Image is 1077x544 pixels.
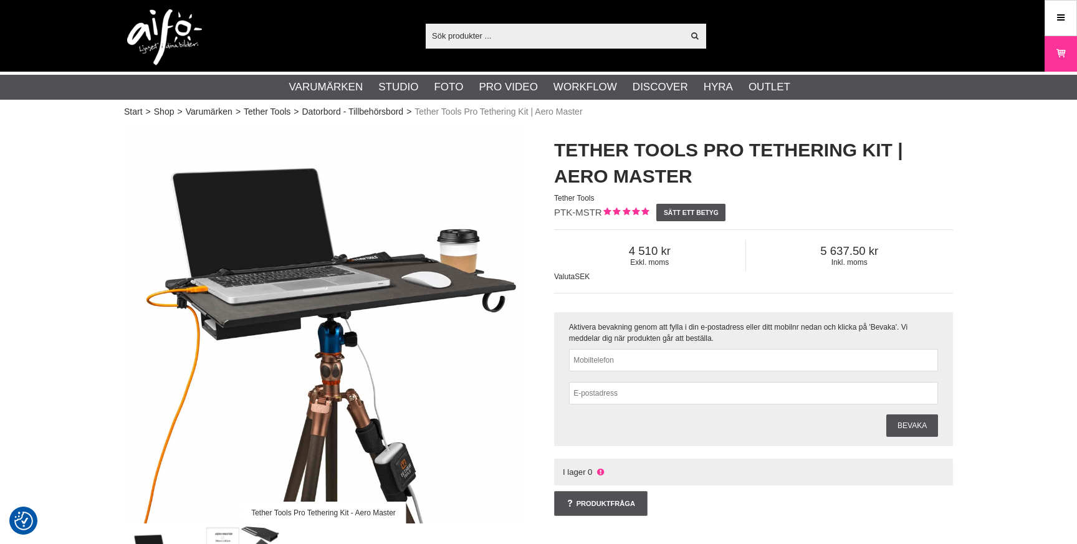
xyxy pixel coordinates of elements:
img: Tether Tools Pro Tethering Kit - Aero Master [124,125,523,523]
i: Ej i lager [595,467,605,477]
a: Studio [378,79,418,95]
span: Tether Tools Pro Tethering Kit | Aero Master [414,105,582,118]
a: Shop [154,105,175,118]
div: Aktivera bevakning genom att fylla i din e-postadress eller ditt mobilnr nedan och klicka på 'Bev... [569,322,938,344]
a: Pro Video [479,79,537,95]
a: Datorbord - Tillbehörsbord [302,105,403,118]
h1: Tether Tools Pro Tethering Kit | Aero Master [554,137,953,189]
img: Revisit consent button [14,512,33,530]
a: Start [124,105,143,118]
a: Sätt ett betyg [656,204,725,221]
span: 4 510 [554,244,745,258]
a: Workflow [553,79,617,95]
a: Produktfråga [554,491,648,516]
span: > [177,105,182,118]
span: > [236,105,241,118]
a: Varumärken [289,79,363,95]
a: Varumärken [186,105,232,118]
a: Discover [633,79,688,95]
img: logo.png [127,9,202,65]
span: PTK-MSTR [554,207,602,217]
span: > [294,105,299,118]
span: 0 [588,467,592,477]
span: SEK [575,272,590,281]
span: Valuta [554,272,575,281]
input: E-postadress [569,382,938,404]
input: Mobiltelefon [569,349,938,371]
a: Hyra [704,79,733,95]
a: Outlet [749,79,790,95]
a: Foto [434,79,463,95]
span: > [406,105,411,118]
span: 5 637.50 [746,244,953,258]
div: Tether Tools Pro Tethering Kit - Aero Master [241,502,406,523]
span: Exkl. moms [554,258,745,267]
span: I lager [563,467,586,477]
div: Kundbetyg: 5.00 [602,206,649,219]
a: Bevaka [886,414,938,437]
input: Sök produkter ... [426,26,683,45]
a: Tether Tools [244,105,290,118]
span: > [146,105,151,118]
span: Tether Tools [554,194,594,203]
span: Inkl. moms [746,258,953,267]
button: Samtyckesinställningar [14,510,33,532]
